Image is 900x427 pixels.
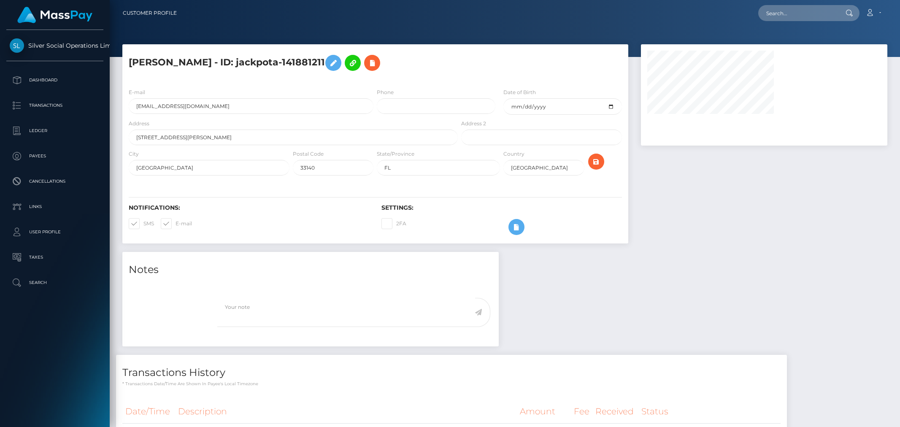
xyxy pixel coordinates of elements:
th: Amount [517,400,571,423]
label: E-mail [129,89,145,96]
th: Description [175,400,517,423]
a: Transactions [6,95,103,116]
label: 2FA [381,218,406,229]
p: Taxes [10,251,100,264]
input: Search... [758,5,838,21]
p: Cancellations [10,175,100,188]
a: Links [6,196,103,217]
p: Search [10,276,100,289]
label: Address 2 [461,120,486,127]
span: Silver Social Operations Limited [6,42,103,49]
h6: Settings: [381,204,622,211]
p: Payees [10,150,100,162]
a: User Profile [6,222,103,243]
p: * Transactions date/time are shown in payee's local timezone [122,381,781,387]
a: Payees [6,146,103,167]
label: Address [129,120,149,127]
h4: Notes [129,262,492,277]
a: Taxes [6,247,103,268]
label: State/Province [377,150,414,158]
img: Silver Social Operations Limited [10,38,24,53]
p: User Profile [10,226,100,238]
label: Country [503,150,524,158]
a: Dashboard [6,70,103,91]
a: Search [6,272,103,293]
label: Phone [377,89,394,96]
h4: Transactions History [122,365,781,380]
h5: [PERSON_NAME] - ID: jackpota-141881211 [129,51,453,75]
a: Customer Profile [123,4,177,22]
label: City [129,150,139,158]
p: Dashboard [10,74,100,86]
th: Date/Time [122,400,175,423]
p: Transactions [10,99,100,112]
th: Fee [571,400,592,423]
label: Date of Birth [503,89,536,96]
label: E-mail [161,218,192,229]
th: Status [638,400,781,423]
p: Ledger [10,124,100,137]
label: Postal Code [293,150,324,158]
p: Links [10,200,100,213]
label: SMS [129,218,154,229]
th: Received [592,400,638,423]
img: MassPay Logo [17,7,92,23]
a: Cancellations [6,171,103,192]
a: Ledger [6,120,103,141]
h6: Notifications: [129,204,369,211]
